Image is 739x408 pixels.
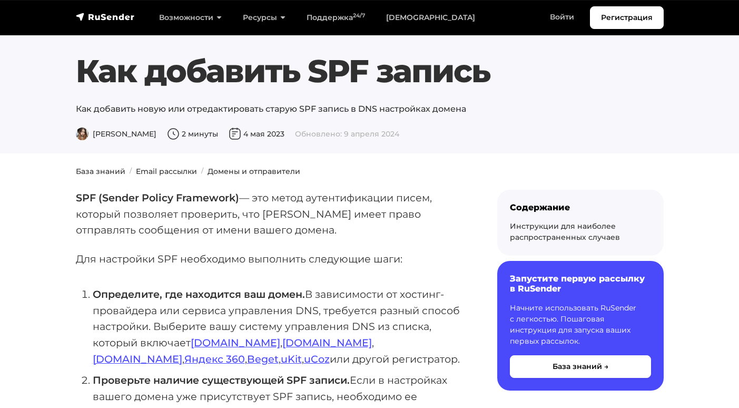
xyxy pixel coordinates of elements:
strong: SPF (Sender Policy Framework) [76,191,239,204]
a: Яндекс 360 [184,353,245,365]
a: Возможности [149,7,232,28]
button: База знаний → [510,355,651,378]
a: Запустите первую рассылку в RuSender Начните использовать RuSender с легкостью. Пошаговая инструк... [497,261,664,390]
p: Начните использовать RuSender с легкостью. Пошаговая инструкция для запуска ваших первых рассылок. [510,303,651,347]
span: 2 минуты [167,129,218,139]
p: — это метод аутентификации писем, который позволяет проверить, что [PERSON_NAME] имеет право отпр... [76,190,464,238]
h1: Как добавить SPF запись [76,52,664,90]
a: [DOMAIN_NAME] [191,336,280,349]
a: Регистрация [590,6,664,29]
strong: Проверьте наличие существующей SPF записи. [93,374,350,386]
a: [DOMAIN_NAME] [282,336,372,349]
a: Email рассылки [136,167,197,176]
h6: Запустите первую рассылку в RuSender [510,274,651,294]
strong: Определите, где находится ваш домен. [93,288,305,300]
div: Содержание [510,202,651,212]
span: Обновлено: 9 апреля 2024 [295,129,399,139]
a: Ресурсы [232,7,296,28]
li: В зависимости от хостинг-провайдера или сервиса управления DNS, требуется разный способ настройки... [93,286,464,367]
span: 4 мая 2023 [229,129,284,139]
img: Дата публикации [229,128,241,140]
a: uCoz [304,353,330,365]
img: RuSender [76,12,135,22]
sup: 24/7 [353,12,365,19]
p: Для настройки SPF необходимо выполнить следующие шаги: [76,251,464,267]
a: Инструкции для наиболее распространенных случаев [510,221,620,242]
a: База знаний [76,167,125,176]
a: [DOMAIN_NAME] [93,353,182,365]
a: uKit [281,353,302,365]
span: [PERSON_NAME] [76,129,156,139]
a: Поддержка24/7 [296,7,376,28]
a: Домены и отправители [208,167,300,176]
a: Войти [539,6,585,28]
a: Beget [247,353,279,365]
p: Как добавить новую или отредактировать старую SPF запись в DNS настройках домена [76,103,664,115]
nav: breadcrumb [70,166,670,177]
img: Время чтения [167,128,180,140]
a: [DEMOGRAPHIC_DATA] [376,7,486,28]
